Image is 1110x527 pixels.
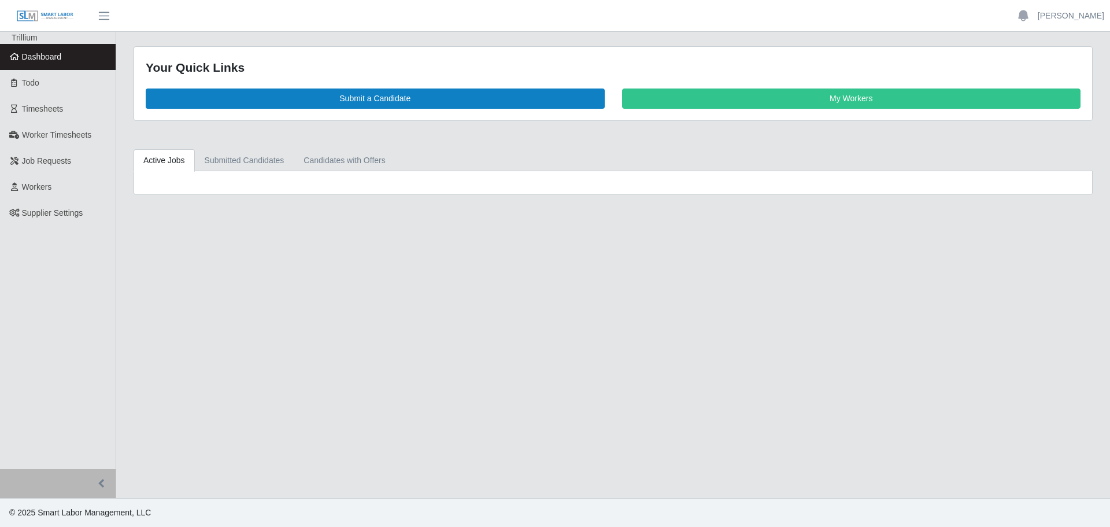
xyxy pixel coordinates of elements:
a: Candidates with Offers [294,149,395,172]
img: SLM Logo [16,10,74,23]
div: Your Quick Links [146,58,1081,77]
a: Active Jobs [134,149,195,172]
span: Worker Timesheets [22,130,91,139]
span: Supplier Settings [22,208,83,218]
span: Job Requests [22,156,72,165]
span: Trillium [12,33,38,42]
span: Timesheets [22,104,64,113]
a: [PERSON_NAME] [1038,10,1104,22]
a: Submit a Candidate [146,89,605,109]
span: © 2025 Smart Labor Management, LLC [9,508,151,517]
a: Submitted Candidates [195,149,294,172]
span: Todo [22,78,39,87]
span: Workers [22,182,52,191]
a: My Workers [622,89,1081,109]
span: Dashboard [22,52,62,61]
